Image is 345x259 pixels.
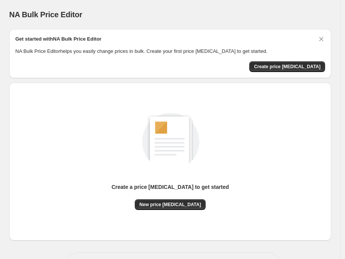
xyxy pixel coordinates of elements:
[15,35,101,43] h2: Get started with NA Bulk Price Editor
[139,202,201,208] span: New price [MEDICAL_DATA]
[254,64,320,70] span: Create price [MEDICAL_DATA]
[15,48,325,55] p: NA Bulk Price Editor helps you easily change prices in bulk. Create your first price [MEDICAL_DAT...
[111,183,229,191] p: Create a price [MEDICAL_DATA] to get started
[249,61,325,72] button: Create price change job
[135,199,206,210] button: New price [MEDICAL_DATA]
[317,35,325,43] button: Dismiss card
[9,10,82,19] span: NA Bulk Price Editor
